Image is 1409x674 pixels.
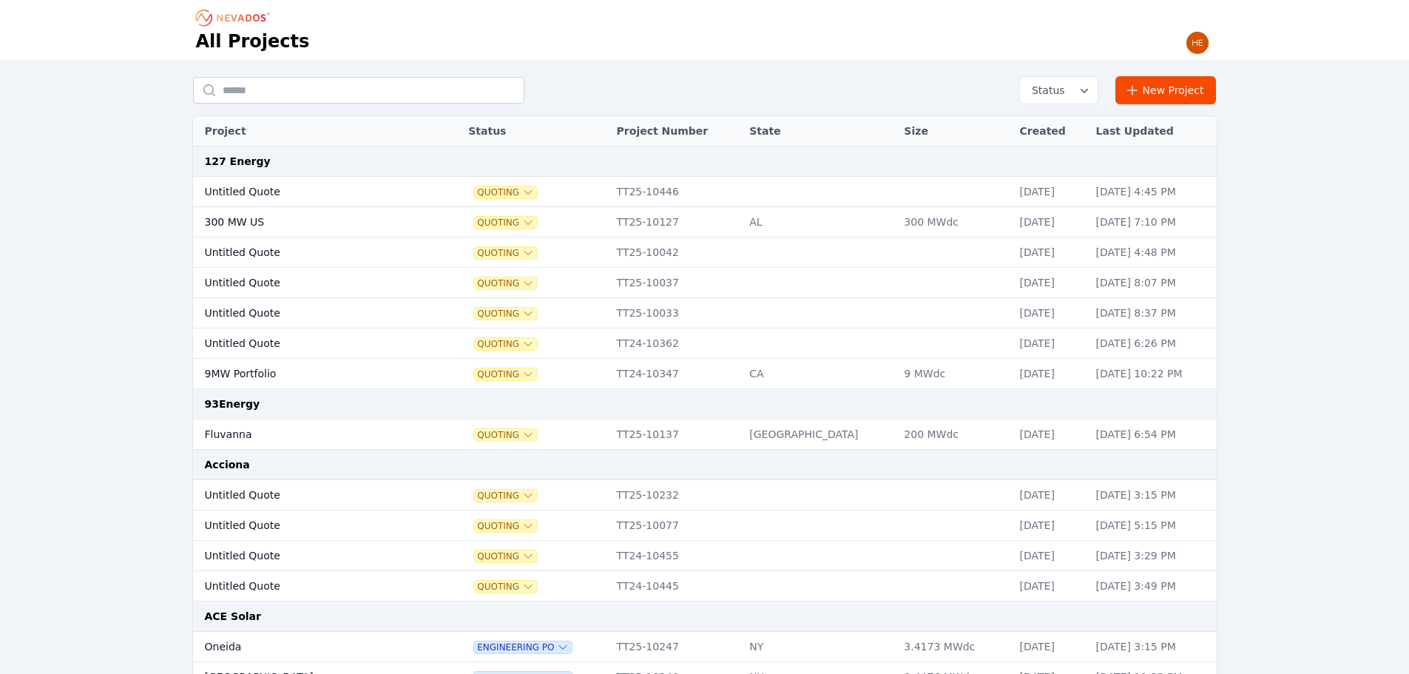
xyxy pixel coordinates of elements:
td: Untitled Quote [193,298,425,328]
td: 200 MWdc [896,419,1012,450]
td: TT25-10232 [609,480,743,510]
td: [DATE] [1013,177,1089,207]
tr: Untitled QuoteQuotingTT25-10446[DATE][DATE] 4:45 PM [193,177,1217,207]
button: Quoting [474,490,537,502]
td: TT25-10247 [609,632,743,662]
tr: OneidaEngineering POTT25-10247NY3.4173 MWdc[DATE][DATE] 3:15 PM [193,632,1217,662]
button: Quoting [474,520,537,532]
td: TT25-10033 [609,298,743,328]
td: Untitled Quote [193,268,425,298]
td: [DATE] [1013,510,1089,541]
button: Quoting [474,550,537,562]
th: Size [896,116,1012,146]
tr: Untitled QuoteQuotingTT25-10042[DATE][DATE] 4:48 PM [193,237,1217,268]
td: [DATE] [1013,237,1089,268]
td: [DATE] 5:15 PM [1089,510,1217,541]
td: 9 MWdc [896,359,1012,389]
button: Quoting [474,186,537,198]
td: [DATE] [1013,480,1089,510]
td: [DATE] 6:26 PM [1089,328,1217,359]
td: TT25-10446 [609,177,743,207]
td: [DATE] [1013,571,1089,601]
button: Quoting [474,247,537,259]
nav: Breadcrumb [196,6,274,30]
td: [DATE] 7:10 PM [1089,207,1217,237]
td: 127 Energy [193,146,1217,177]
td: [DATE] [1013,328,1089,359]
td: [DATE] [1013,359,1089,389]
td: 3.4173 MWdc [896,632,1012,662]
td: CA [742,359,896,389]
td: Untitled Quote [193,237,425,268]
td: TT25-10077 [609,510,743,541]
td: Acciona [193,450,1217,480]
button: Quoting [474,429,537,441]
td: TT25-10137 [609,419,743,450]
td: Fluvanna [193,419,425,450]
td: 93Energy [193,389,1217,419]
td: [GEOGRAPHIC_DATA] [742,419,896,450]
td: NY [742,632,896,662]
td: Untitled Quote [193,510,425,541]
span: Status [1026,83,1065,98]
tr: Untitled QuoteQuotingTT25-10033[DATE][DATE] 8:37 PM [193,298,1217,328]
td: [DATE] 3:29 PM [1089,541,1217,571]
button: Quoting [474,581,537,593]
td: [DATE] [1013,268,1089,298]
td: [DATE] 3:49 PM [1089,571,1217,601]
img: Henar Luque [1186,31,1209,55]
button: Engineering PO [474,641,572,653]
th: Last Updated [1089,116,1217,146]
td: TT25-10042 [609,237,743,268]
th: State [742,116,896,146]
td: [DATE] 3:15 PM [1089,632,1217,662]
td: [DATE] [1013,419,1089,450]
td: [DATE] [1013,632,1089,662]
td: [DATE] [1013,298,1089,328]
span: Quoting [474,338,537,350]
td: TT25-10037 [609,268,743,298]
button: Quoting [474,277,537,289]
span: Quoting [474,368,537,380]
td: [DATE] 6:54 PM [1089,419,1217,450]
td: TT25-10127 [609,207,743,237]
td: [DATE] 10:22 PM [1089,359,1217,389]
td: 300 MWdc [896,207,1012,237]
tr: 300 MW USQuotingTT25-10127AL300 MWdc[DATE][DATE] 7:10 PM [193,207,1217,237]
td: [DATE] 4:45 PM [1089,177,1217,207]
button: Quoting [474,308,537,320]
td: Untitled Quote [193,541,425,571]
td: Oneida [193,632,425,662]
td: TT24-10347 [609,359,743,389]
h1: All Projects [196,30,310,53]
td: [DATE] [1013,541,1089,571]
td: TT24-10362 [609,328,743,359]
button: Status [1020,77,1098,104]
td: Untitled Quote [193,571,425,601]
tr: Untitled QuoteQuotingTT24-10455[DATE][DATE] 3:29 PM [193,541,1217,571]
th: Status [461,116,609,146]
td: 9MW Portfolio [193,359,425,389]
td: Untitled Quote [193,328,425,359]
td: [DATE] 8:37 PM [1089,298,1217,328]
tr: Untitled QuoteQuotingTT24-10362[DATE][DATE] 6:26 PM [193,328,1217,359]
td: ACE Solar [193,601,1217,632]
button: Quoting [474,217,537,229]
td: [DATE] 8:07 PM [1089,268,1217,298]
td: TT24-10455 [609,541,743,571]
tr: Untitled QuoteQuotingTT25-10232[DATE][DATE] 3:15 PM [193,480,1217,510]
tr: Untitled QuoteQuotingTT24-10445[DATE][DATE] 3:49 PM [193,571,1217,601]
tr: Untitled QuoteQuotingTT25-10077[DATE][DATE] 5:15 PM [193,510,1217,541]
a: New Project [1115,76,1217,104]
th: Created [1013,116,1089,146]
